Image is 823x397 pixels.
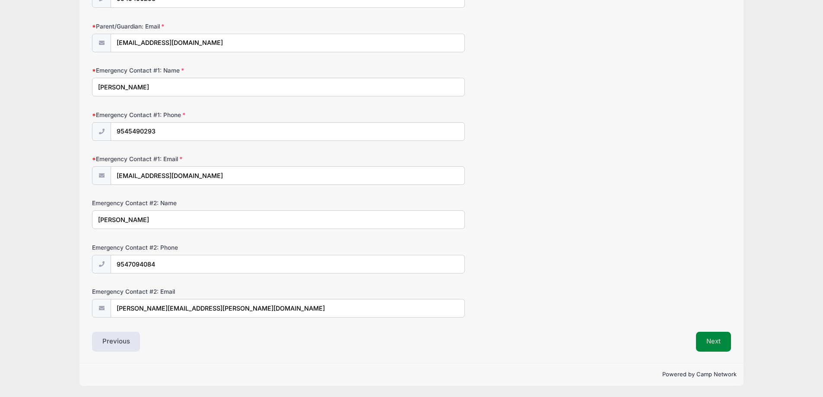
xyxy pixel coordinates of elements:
label: Emergency Contact #2: Name [92,199,305,207]
label: Emergency Contact #1: Phone [92,111,305,119]
input: (xxx) xxx-xxxx [111,255,465,273]
button: Previous [92,332,140,352]
label: Emergency Contact #2: Phone [92,243,305,252]
label: Emergency Contact #2: Email [92,287,305,296]
label: Emergency Contact #1: Email [92,155,305,163]
p: Powered by Camp Network [86,370,737,379]
input: (xxx) xxx-xxxx [111,122,465,141]
label: Emergency Contact #1: Name [92,66,305,75]
input: email@email.com [111,166,465,185]
input: email@email.com [111,299,465,318]
button: Next [696,332,731,352]
input: email@email.com [111,34,465,52]
label: Parent/Guardian: Email [92,22,305,31]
